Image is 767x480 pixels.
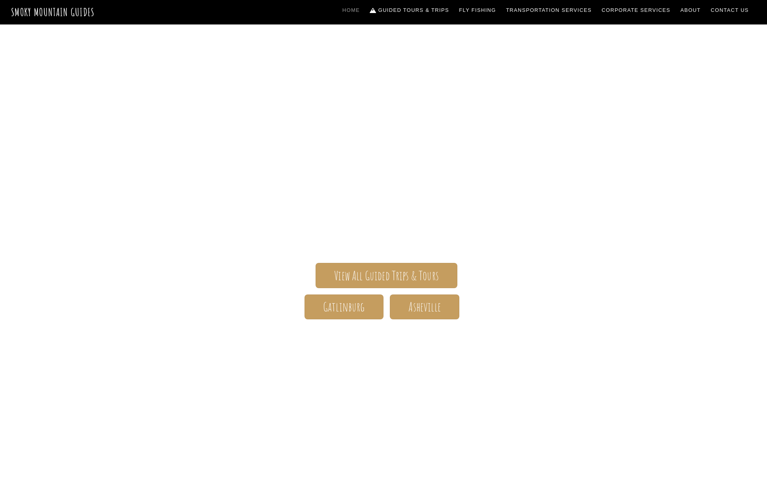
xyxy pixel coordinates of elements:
a: View All Guided Trips & Tours [316,263,457,288]
a: Contact Us [708,2,752,19]
a: Corporate Services [599,2,674,19]
a: Transportation Services [503,2,594,19]
span: Asheville [408,303,440,311]
span: Smoky Mountain Guides [154,139,613,179]
a: Fly Fishing [456,2,499,19]
a: Smoky Mountain Guides [11,6,95,19]
a: Gatlinburg [305,294,383,319]
a: Asheville [390,294,459,319]
span: View All Guided Trips & Tours [334,272,439,280]
a: Guided Tours & Trips [367,2,452,19]
h1: Your adventure starts here. [154,332,613,351]
a: About [677,2,704,19]
span: Gatlinburg [323,303,365,311]
a: Home [339,2,363,19]
span: The ONLY one-stop, full Service Guide Company for the Gatlinburg and [GEOGRAPHIC_DATA] side of th... [154,179,613,240]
